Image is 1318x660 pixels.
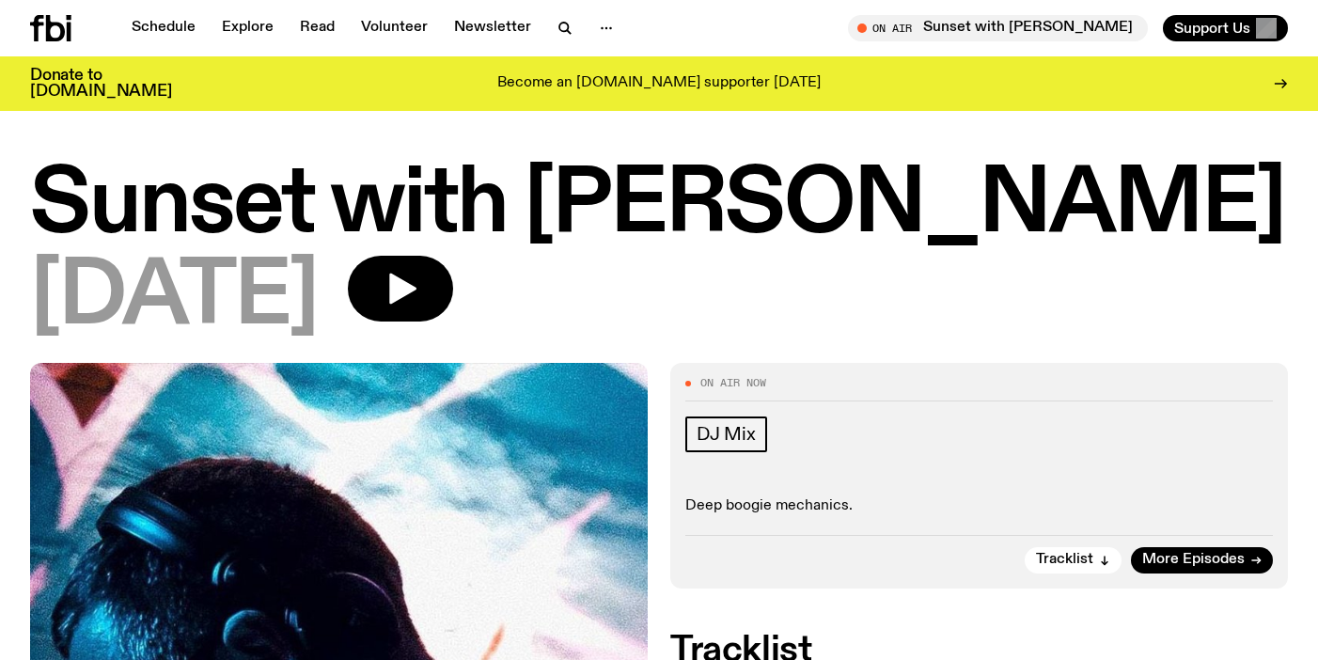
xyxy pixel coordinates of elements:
a: Explore [211,15,285,41]
span: More Episodes [1142,553,1245,567]
span: Tracklist [1036,553,1093,567]
button: Tracklist [1025,547,1122,574]
h1: Sunset with [PERSON_NAME] [30,164,1288,248]
button: On AirSunset with [PERSON_NAME] [848,15,1148,41]
span: On Air Now [700,378,766,388]
p: Deep boogie mechanics. [685,497,1273,515]
a: Schedule [120,15,207,41]
p: Become an [DOMAIN_NAME] supporter [DATE] [497,75,821,92]
a: DJ Mix [685,416,767,452]
a: Read [289,15,346,41]
span: Support Us [1174,20,1250,37]
h3: Donate to [DOMAIN_NAME] [30,68,172,100]
a: Newsletter [443,15,542,41]
span: DJ Mix [697,424,756,445]
a: More Episodes [1131,547,1273,574]
button: Support Us [1163,15,1288,41]
a: Volunteer [350,15,439,41]
span: [DATE] [30,256,318,340]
